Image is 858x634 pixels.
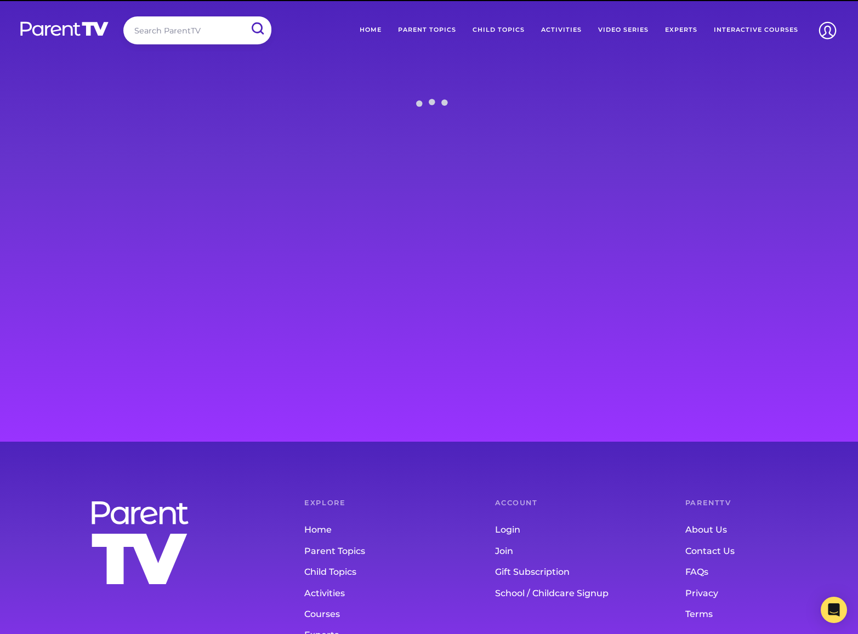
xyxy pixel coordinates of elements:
[88,499,192,587] img: parenttv-logo-stacked-white.f9d0032.svg
[304,541,451,562] a: Parent Topics
[821,597,847,623] div: Open Intercom Messenger
[685,562,832,582] a: FAQs
[495,520,641,541] a: Login
[495,562,641,582] a: Gift Subscription
[243,16,271,41] input: Submit
[814,16,842,44] img: Account
[351,16,390,44] a: Home
[533,16,590,44] a: Activities
[495,541,641,562] a: Join
[304,520,451,541] a: Home
[657,16,706,44] a: Experts
[464,16,533,44] a: Child Topics
[495,500,641,507] h6: Account
[706,16,806,44] a: Interactive Courses
[685,520,832,541] a: About Us
[685,541,832,562] a: Contact Us
[495,583,641,604] a: School / Childcare Signup
[304,583,451,604] a: Activities
[685,604,832,625] a: Terms
[390,16,464,44] a: Parent Topics
[19,21,110,37] img: parenttv-logo-white.4c85aaf.svg
[304,562,451,582] a: Child Topics
[685,500,832,507] h6: ParentTV
[123,16,271,44] input: Search ParentTV
[590,16,657,44] a: Video Series
[304,604,451,625] a: Courses
[685,583,832,604] a: Privacy
[304,500,451,507] h6: Explore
